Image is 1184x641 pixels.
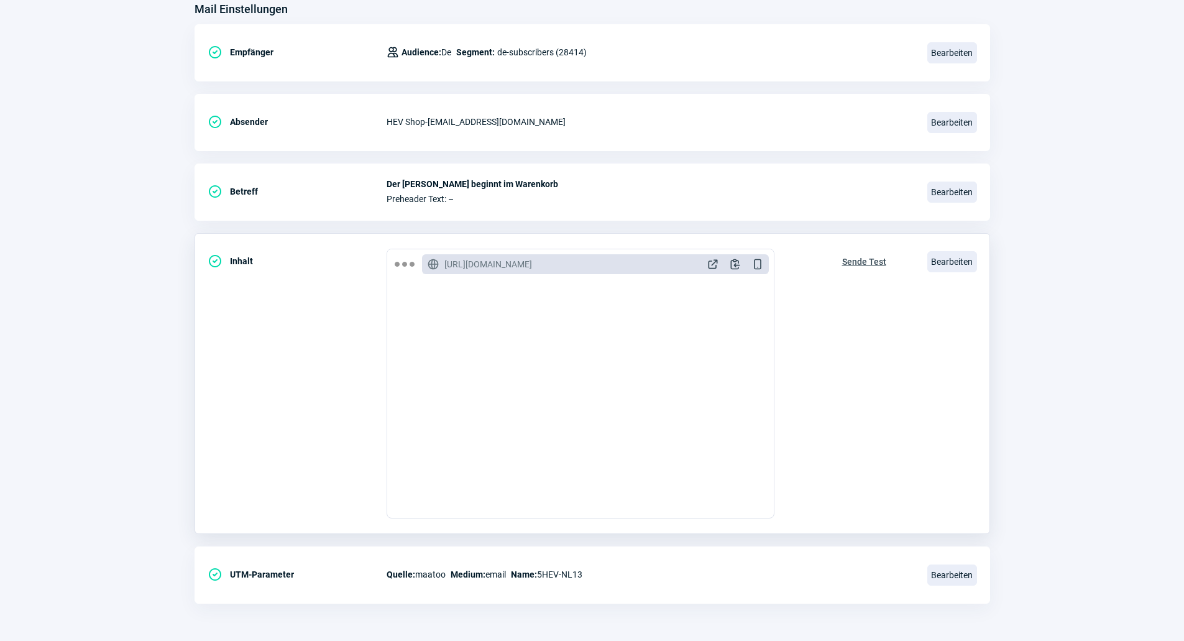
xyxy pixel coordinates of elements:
[444,258,532,270] span: [URL][DOMAIN_NAME]
[511,570,537,579] span: Name:
[927,182,977,203] span: Bearbeiten
[402,45,451,60] span: De
[451,567,506,582] span: email
[387,109,912,134] div: HEV Shop - [EMAIL_ADDRESS][DOMAIN_NAME]
[208,249,387,274] div: Inhalt
[842,252,886,272] span: Sende Test
[387,194,912,204] span: Preheader Text: –
[927,251,977,272] span: Bearbeiten
[387,179,912,189] span: Der [PERSON_NAME] beginnt im Warenkorb
[451,570,485,579] span: Medium:
[927,565,977,586] span: Bearbeiten
[387,567,446,582] span: maatoo
[456,45,495,60] span: Segment:
[208,40,387,65] div: Empfänger
[927,42,977,63] span: Bearbeiten
[387,570,415,579] span: Quelle:
[829,249,899,272] button: Sende Test
[208,109,387,134] div: Absender
[511,567,582,582] span: 5HEV-NL13
[402,47,441,57] span: Audience:
[208,562,387,587] div: UTM-Parameter
[927,112,977,133] span: Bearbeiten
[208,179,387,204] div: Betreff
[387,40,587,65] div: de-subscribers (28414)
